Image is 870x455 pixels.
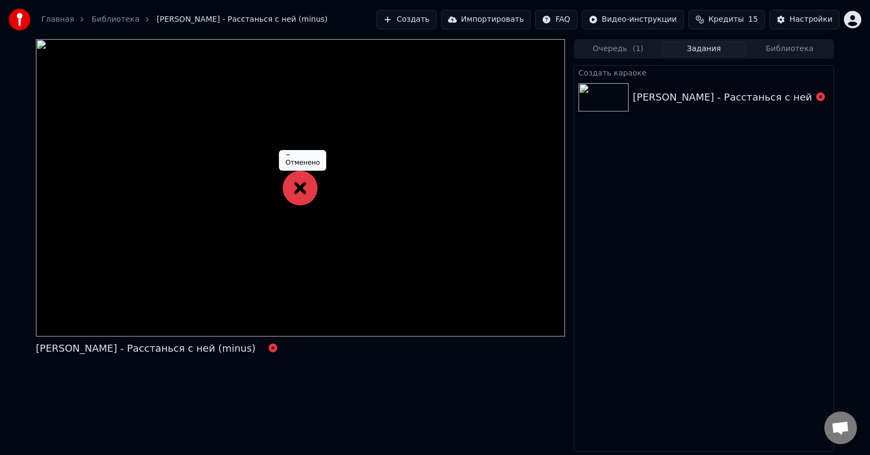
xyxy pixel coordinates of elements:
[36,341,256,356] div: [PERSON_NAME] - Расстанься с ней (minus)
[157,14,327,25] span: [PERSON_NAME] - Расстанься с ней (minus)
[41,14,328,25] nav: breadcrumb
[535,10,577,29] button: FAQ
[376,10,436,29] button: Создать
[91,14,139,25] a: Библиотека
[748,14,758,25] span: 15
[9,9,30,30] img: youka
[582,10,684,29] button: Видео-инструкции
[824,412,857,444] a: Открытый чат
[661,41,747,57] button: Задания
[633,90,853,105] div: [PERSON_NAME] - Расстанься с ней (minus)
[41,14,74,25] a: Главная
[747,41,832,57] button: Библиотека
[790,14,832,25] div: Настройки
[769,10,840,29] button: Настройки
[709,14,744,25] span: Кредиты
[279,150,326,165] div: Отменено
[441,10,531,29] button: Импортировать
[574,66,834,79] div: Создать караоке
[575,41,661,57] button: Очередь
[632,43,643,54] span: ( 1 )
[279,155,326,171] div: Отменено
[688,10,765,29] button: Кредиты15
